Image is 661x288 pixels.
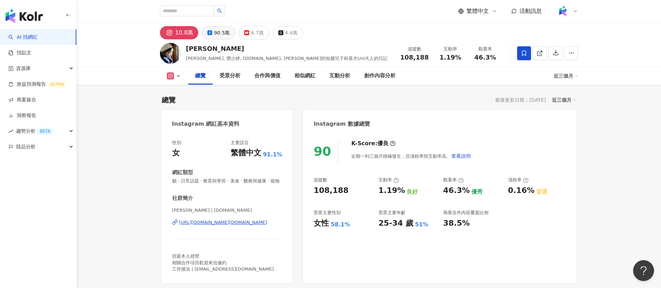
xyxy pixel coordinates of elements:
[160,26,199,39] button: 10.8萬
[220,72,240,80] div: 受眾分析
[314,177,327,183] div: 追蹤數
[472,46,499,53] div: 觀看率
[329,72,350,80] div: 互動分析
[314,120,370,128] div: Instagram 數據總覽
[217,8,222,13] span: search
[16,123,53,139] span: 趨勢分析
[37,128,53,135] div: BETA
[172,120,240,128] div: Instagram 網紅基本資料
[160,43,181,64] img: KOL Avatar
[172,195,193,202] div: 社群簡介
[377,140,389,147] div: 優良
[172,169,193,176] div: 網紅類型
[8,81,67,88] a: 效益預測報告ALPHA
[251,28,263,38] div: 4.7萬
[314,185,348,196] div: 108,188
[285,28,298,38] div: 4.4萬
[8,34,38,41] a: searchAI 找網紅
[467,7,489,15] span: 繁體中文
[378,185,405,196] div: 1.19%
[16,139,36,155] span: 競品分析
[554,70,578,81] div: 近三個月
[451,149,471,163] button: 查看說明
[314,144,331,158] div: 90
[520,8,542,14] span: 活動訊息
[508,177,529,183] div: 漲粉率
[172,207,283,213] span: [PERSON_NAME] | [DOMAIN_NAME]
[400,46,429,53] div: 追蹤數
[6,9,43,23] img: logo
[443,218,470,229] div: 38.5%
[195,72,206,80] div: 總覽
[202,26,235,39] button: 90.5萬
[314,218,329,229] div: 女性
[239,26,269,39] button: 4.7萬
[172,140,181,146] div: 性別
[351,140,395,147] div: K-Score :
[231,148,261,158] div: 繁體中文
[8,96,36,103] a: 商案媒合
[263,151,283,158] span: 91.1%
[8,49,31,56] a: 找貼文
[400,54,429,61] span: 108,188
[172,148,180,158] div: 女
[331,221,350,228] div: 58.1%
[175,28,193,38] div: 10.8萬
[495,97,546,103] div: 最後更新日期：[DATE]
[443,210,489,216] div: 商業合作內容覆蓋比例
[273,26,303,39] button: 4.4萬
[378,218,413,229] div: 25-34 歲
[351,149,471,163] div: 近期一到三個月積極發文，且漲粉率與互動率高。
[407,188,418,196] div: 良好
[186,56,388,61] span: [PERSON_NAME], 鄧少婷, [DOMAIN_NAME], [PERSON_NAME]的短腿兒子科基犬Uni大人的日記
[364,72,395,80] div: 創作內容分析
[172,178,283,184] span: 貓 · 日常話題 · 教育與學習 · 美食 · 醫療與健康 · 寵物
[314,210,341,216] div: 受眾主要性別
[415,221,428,228] div: 51%
[474,54,496,61] span: 46.3%
[179,219,267,226] div: [URL][DOMAIN_NAME][DOMAIN_NAME]
[186,44,388,53] div: [PERSON_NAME]
[536,188,547,196] div: 普通
[231,140,249,146] div: 主要語言
[437,46,464,53] div: 互動率
[508,185,535,196] div: 0.16%
[16,61,31,76] span: 資源庫
[552,95,576,104] div: 近三個月
[254,72,280,80] div: 合作與價值
[556,5,569,18] img: Kolr%20app%20icon%20%281%29.png
[294,72,315,80] div: 相似網紅
[439,54,461,61] span: 1.19%
[633,260,654,281] iframe: Help Scout Beacon - Open
[8,112,36,119] a: 洞察報告
[451,153,471,159] span: 查看說明
[443,185,470,196] div: 46.3%
[172,254,274,271] span: 邵庭本人經營 相關合作項目歡迎來信邀約 工作接洽 | [EMAIL_ADDRESS][DOMAIN_NAME]
[214,28,230,38] div: 90.5萬
[172,219,283,226] a: [URL][DOMAIN_NAME][DOMAIN_NAME]
[8,129,13,134] span: rise
[378,210,406,216] div: 受眾主要年齡
[378,177,399,183] div: 互動率
[471,188,483,196] div: 優秀
[162,95,176,105] div: 總覽
[443,177,464,183] div: 觀看率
